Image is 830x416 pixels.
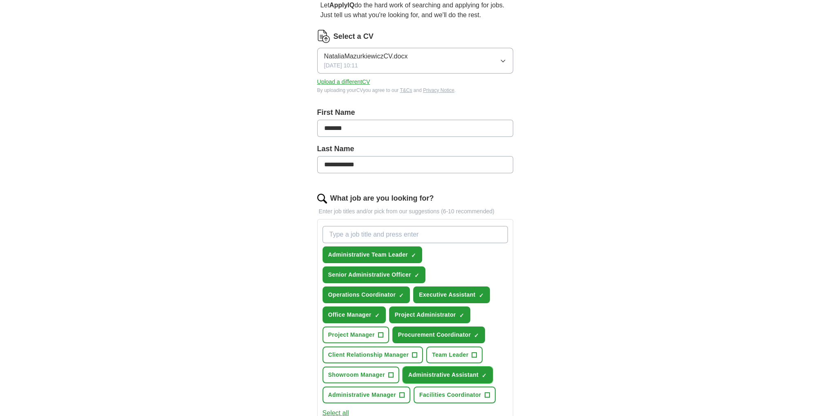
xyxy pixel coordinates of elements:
span: ✓ [459,312,464,319]
button: Upload a differentCV [317,78,370,86]
div: By uploading your CV you agree to our and . [317,87,513,94]
span: Project Administrator [395,311,456,319]
button: Office Manager✓ [323,306,386,323]
span: ✓ [474,332,479,339]
span: ✓ [482,372,487,379]
button: Administrative Manager [323,387,410,403]
span: [DATE] 10:11 [324,61,358,70]
label: Last Name [317,143,513,154]
span: ✓ [479,292,484,299]
a: Privacy Notice [423,87,454,93]
span: Project Manager [328,331,375,339]
input: Type a job title and press enter [323,226,508,243]
span: ✓ [375,312,380,319]
a: T&Cs [400,87,412,93]
span: Senior Administrative Officer [328,271,411,279]
label: What job are you looking for? [330,193,434,204]
span: ✓ [414,272,419,279]
button: Senior Administrative Officer✓ [323,266,425,283]
span: Facilities Coordinator [419,391,481,399]
button: Operations Coordinator✓ [323,286,410,303]
span: Procurement Coordinator [398,331,471,339]
button: Administrative Team Leader✓ [323,246,423,263]
button: Facilities Coordinator [414,387,496,403]
span: Administrative Manager [328,391,396,399]
p: Enter job titles and/or pick from our suggestions (6-10 recommended) [317,207,513,216]
span: Executive Assistant [419,291,475,299]
span: Administrative Assistant [408,371,478,379]
span: Administrative Team Leader [328,250,408,259]
strong: ApplyIQ [329,2,354,9]
span: Office Manager [328,311,372,319]
button: NataliaMazurkiewiczCV.docx[DATE] 10:11 [317,48,513,74]
button: Showroom Manager [323,367,399,383]
button: Procurement Coordinator✓ [392,327,485,343]
span: Showroom Manager [328,371,385,379]
button: Executive Assistant✓ [413,286,490,303]
button: Team Leader [426,347,483,363]
span: ✓ [411,252,416,259]
button: Project Administrator✓ [389,306,470,323]
label: First Name [317,107,513,118]
span: Operations Coordinator [328,291,396,299]
span: Team Leader [432,351,468,359]
span: Client Relationship Manager [328,351,409,359]
img: CV Icon [317,30,330,43]
button: Project Manager [323,327,389,343]
button: Client Relationship Manager [323,347,423,363]
span: NataliaMazurkiewiczCV.docx [324,51,408,61]
label: Select a CV [334,31,374,42]
span: ✓ [399,292,404,299]
img: search.png [317,194,327,204]
button: Administrative Assistant✓ [403,367,493,383]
